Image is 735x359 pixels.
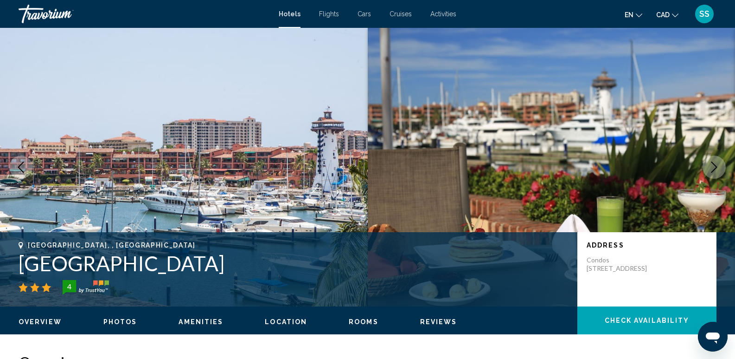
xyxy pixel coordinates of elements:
button: Amenities [179,318,223,326]
a: Travorium [19,5,269,23]
button: Next image [703,156,726,179]
p: Condos [STREET_ADDRESS] [587,256,661,273]
a: Flights [319,10,339,18]
button: Photos [103,318,137,326]
button: Reviews [420,318,457,326]
a: Activities [430,10,456,18]
a: Cars [358,10,371,18]
button: Previous image [9,156,32,179]
a: Hotels [279,10,300,18]
span: Reviews [420,318,457,326]
span: [GEOGRAPHIC_DATA], , [GEOGRAPHIC_DATA] [28,242,196,249]
button: User Menu [692,4,716,24]
h1: [GEOGRAPHIC_DATA] [19,251,568,275]
button: Rooms [349,318,378,326]
div: 4 [60,281,78,292]
span: en [625,11,633,19]
a: Cruises [390,10,412,18]
span: Check Availability [605,317,690,325]
span: Location [265,318,307,326]
button: Check Availability [577,307,716,334]
button: Change language [625,8,642,21]
button: Change currency [656,8,678,21]
iframe: Button to launch messaging window [698,322,728,352]
span: Overview [19,318,62,326]
span: Rooms [349,318,378,326]
img: trustyou-badge-hor.svg [63,280,109,295]
button: Location [265,318,307,326]
span: Photos [103,318,137,326]
button: Overview [19,318,62,326]
span: SS [699,9,709,19]
span: CAD [656,11,670,19]
span: Amenities [179,318,223,326]
p: Address [587,242,707,249]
